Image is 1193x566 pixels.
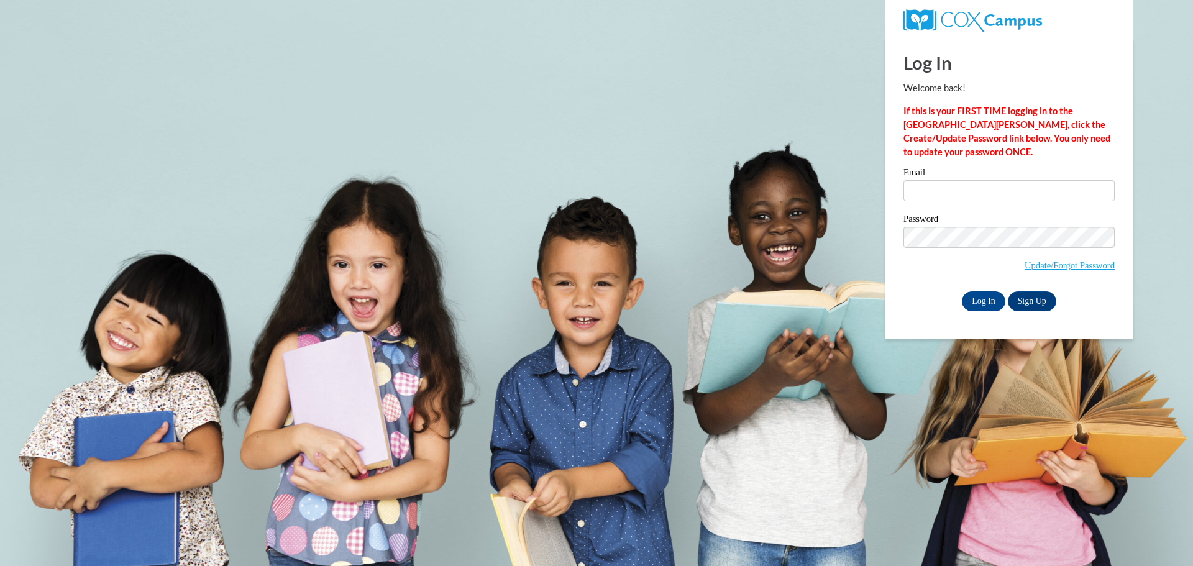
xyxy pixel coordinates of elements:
input: Log In [962,291,1005,311]
label: Password [903,214,1115,227]
img: COX Campus [903,9,1042,32]
h1: Log In [903,50,1115,75]
strong: If this is your FIRST TIME logging in to the [GEOGRAPHIC_DATA][PERSON_NAME], click the Create/Upd... [903,106,1110,157]
a: Sign Up [1008,291,1056,311]
a: Update/Forgot Password [1025,260,1115,270]
a: COX Campus [903,14,1042,25]
label: Email [903,168,1115,180]
p: Welcome back! [903,81,1115,95]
